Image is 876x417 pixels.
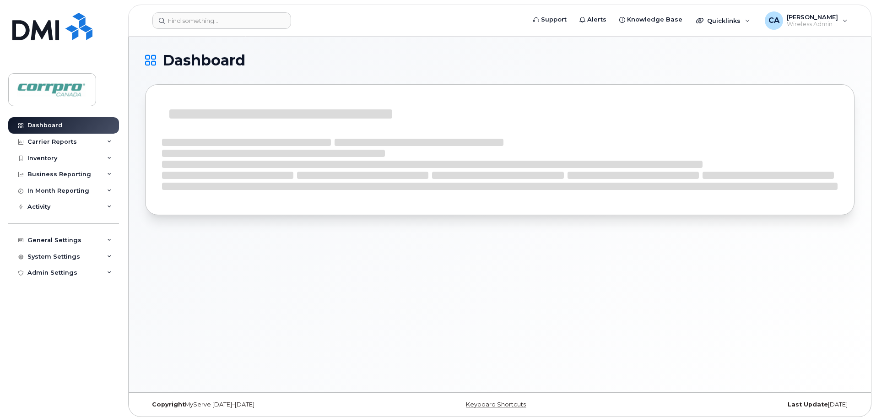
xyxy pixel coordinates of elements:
div: [DATE] [618,401,854,408]
span: Dashboard [162,54,245,67]
a: Keyboard Shortcuts [466,401,526,408]
strong: Last Update [788,401,828,408]
div: MyServe [DATE]–[DATE] [145,401,382,408]
strong: Copyright [152,401,185,408]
